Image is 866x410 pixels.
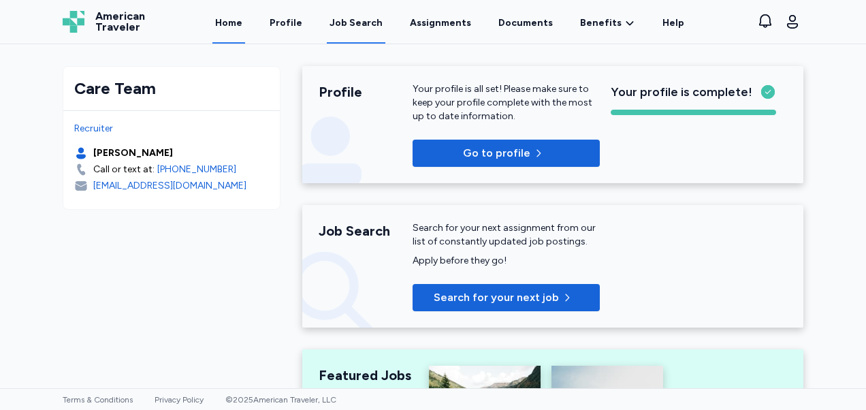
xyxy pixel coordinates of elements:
a: Privacy Policy [155,395,204,405]
a: Home [212,1,245,44]
a: Benefits [580,16,635,30]
div: Featured Jobs [319,366,413,385]
img: Logo [63,11,84,33]
a: Job Search [327,1,385,44]
span: Benefits [580,16,622,30]
div: Apply before they go! [413,254,600,268]
p: Your profile is all set! Please make sure to keep your profile complete with the most up to date ... [413,82,600,123]
div: Care Team [74,78,269,99]
div: Job Search [319,221,413,240]
div: Search for your next assignment from our list of constantly updated job postings. [413,221,600,249]
span: Search for your next job [434,289,559,306]
span: © 2025 American Traveler, LLC [225,395,336,405]
div: Profile [319,82,413,101]
a: Terms & Conditions [63,395,133,405]
div: Job Search [330,16,383,30]
button: Search for your next job [413,284,600,311]
a: [PHONE_NUMBER] [157,163,236,176]
div: Call or text at: [93,163,155,176]
span: Your profile is complete! [611,82,752,101]
p: Go to profile [463,145,530,161]
div: [EMAIL_ADDRESS][DOMAIN_NAME] [93,179,246,193]
span: American Traveler [95,11,145,33]
div: [PERSON_NAME] [93,146,173,160]
div: Recruiter [74,122,269,136]
button: Go to profile [413,140,600,167]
